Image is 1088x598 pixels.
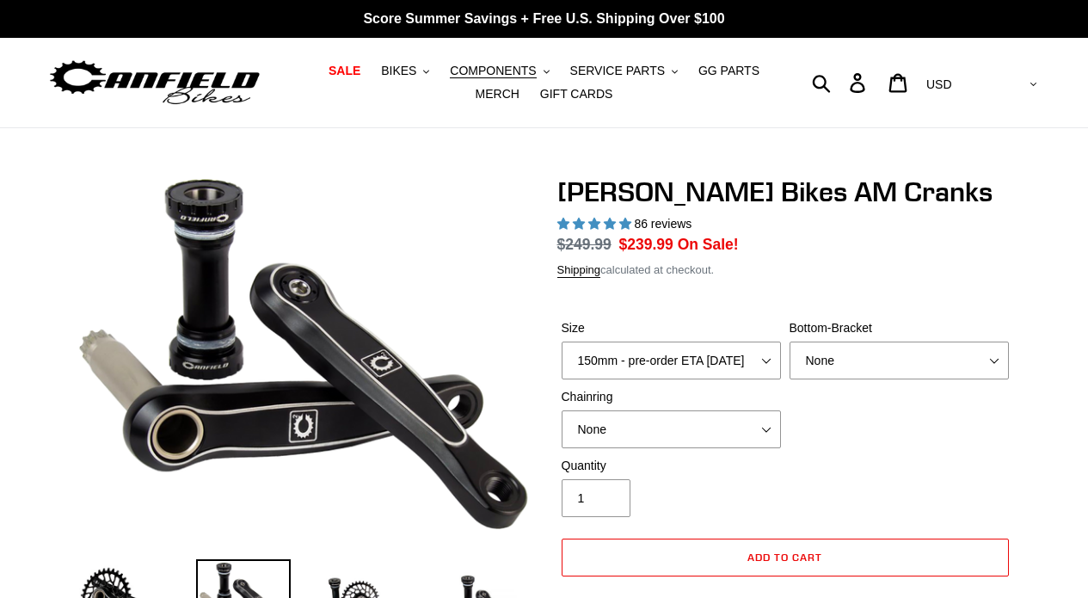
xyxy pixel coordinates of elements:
[690,59,768,83] a: GG PARTS
[476,87,519,102] span: MERCH
[450,64,536,78] span: COMPONENTS
[562,59,686,83] button: SERVICE PARTS
[790,319,1009,337] label: Bottom-Bracket
[698,64,759,78] span: GG PARTS
[372,59,438,83] button: BIKES
[320,59,369,83] a: SALE
[570,64,665,78] span: SERVICE PARTS
[747,551,822,564] span: Add to cart
[381,64,416,78] span: BIKES
[678,233,739,256] span: On Sale!
[441,59,557,83] button: COMPONENTS
[562,539,1009,576] button: Add to cart
[532,83,622,106] a: GIFT CARDS
[540,87,613,102] span: GIFT CARDS
[562,388,781,406] label: Chainring
[329,64,360,78] span: SALE
[467,83,528,106] a: MERCH
[557,176,1013,208] h1: [PERSON_NAME] Bikes AM Cranks
[557,263,601,278] a: Shipping
[634,217,692,231] span: 86 reviews
[557,236,612,253] s: $249.99
[557,262,1013,279] div: calculated at checkout.
[562,457,781,475] label: Quantity
[619,236,673,253] span: $239.99
[562,319,781,337] label: Size
[557,217,635,231] span: 4.97 stars
[47,56,262,110] img: Canfield Bikes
